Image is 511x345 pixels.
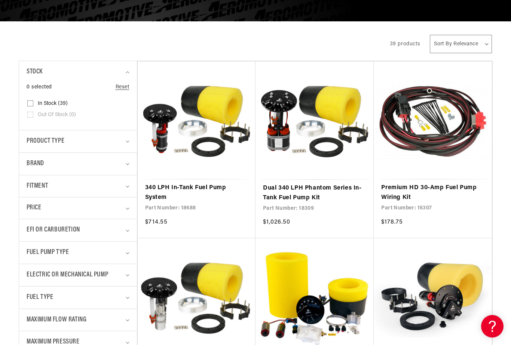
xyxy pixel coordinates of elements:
[27,130,129,152] summary: Product type (0 selected)
[27,158,44,169] span: Brand
[27,203,41,213] span: Price
[27,292,53,303] span: Fuel Type
[27,219,129,241] summary: EFI or Carburetion (0 selected)
[381,183,484,202] a: Premium HD 30-Amp Fuel Pump Wiring Kit
[116,83,129,91] a: Reset
[27,153,129,175] summary: Brand (0 selected)
[27,270,108,281] span: Electric or Mechanical Pump
[27,264,129,286] summary: Electric or Mechanical Pump (0 selected)
[27,61,129,83] summary: Stock (0 selected)
[27,287,129,309] summary: Fuel Type (0 selected)
[27,242,129,264] summary: Fuel Pump Type (0 selected)
[27,309,129,331] summary: Maximum Flow Rating (0 selected)
[27,181,48,192] span: Fitment
[145,183,248,202] a: 340 LPH In-Tank Fuel Pump System
[27,315,86,326] span: Maximum Flow Rating
[38,100,68,107] span: In stock (39)
[27,225,80,236] span: EFI or Carburetion
[27,136,64,147] span: Product type
[27,175,129,197] summary: Fitment (0 selected)
[38,112,76,118] span: Out of stock (0)
[27,83,52,91] span: 0 selected
[27,247,69,258] span: Fuel Pump Type
[390,41,420,47] span: 39 products
[27,67,43,78] span: Stock
[263,184,366,203] a: Dual 340 LPH Phantom Series In-Tank Fuel Pump Kit
[27,197,129,219] summary: Price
